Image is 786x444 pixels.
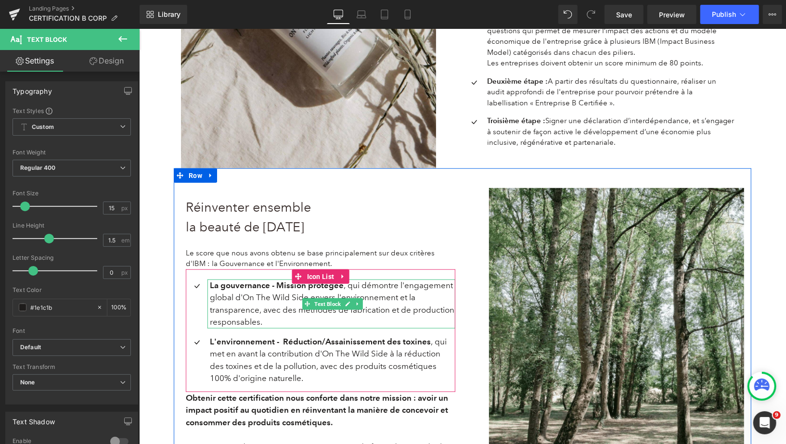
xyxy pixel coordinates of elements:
[29,14,107,22] span: CERTIFICATION B CORP
[558,5,578,24] button: Undo
[173,269,204,281] span: Text Block
[47,170,172,186] span: Réinventer ensemble
[616,10,632,20] span: Save
[348,87,595,119] p: Signer une déclaration d’interdépendance, et s’engager à soutenir de façon active le développemen...
[13,254,131,261] div: Letter Spacing
[27,36,67,43] span: Text Block
[773,411,781,419] span: 9
[647,5,696,24] a: Preview
[13,190,131,197] div: Font Size
[30,302,92,313] input: Color
[13,149,131,156] div: Font Weight
[348,47,595,80] p: A partir des résultats du questionnaire, réaliser un audit approfondi de l'entreprise pour pourvo...
[107,299,130,316] div: %
[214,269,224,281] a: Expand / Collapse
[373,5,396,24] a: Tablet
[659,10,685,20] span: Preview
[71,252,205,261] strong: La gouvernance - Mission protégée
[47,140,65,154] span: Row
[13,82,52,95] div: Typography
[348,87,406,96] strong: Troisième étape :
[350,5,373,24] a: Laptop
[71,308,292,317] strong: L'environnement - Réduction/Assainissement des toxines
[29,5,140,13] a: Landing Pages
[121,237,129,243] span: em
[166,241,198,255] span: Icon List
[13,222,131,229] div: Line Height
[763,5,782,24] button: More
[72,50,142,72] a: Design
[13,364,131,370] div: Text Transform
[71,307,316,356] p: , qui met en avant la contribution d'On The Wild Side à la réduction des toxines et de la polluti...
[348,48,409,57] strong: Deuxième étape :
[712,11,736,18] span: Publish
[700,5,759,24] button: Publish
[20,164,56,171] b: Regular 400
[13,328,131,334] div: Font
[581,5,601,24] button: Redo
[158,10,180,19] span: Library
[13,107,131,114] div: Text Styles
[20,379,35,386] b: None
[47,190,165,206] span: la beauté de [DATE]
[121,205,129,211] span: px
[396,5,419,24] a: Mobile
[47,364,309,398] span: Obtenir cette certification nous conforte dans notre mission : avoir un impact positif au quotidi...
[197,241,210,255] a: Expand / Collapse
[65,140,78,154] a: Expand / Collapse
[121,269,129,276] span: px
[32,123,54,131] b: Custom
[47,219,316,241] p: Le score que nous avons obtenu se base principalement sur deux critères d'IBM : la Gouvernance et...
[140,5,187,24] a: New Library
[13,412,55,426] div: Text Shadow
[327,5,350,24] a: Desktop
[753,411,776,434] iframe: Intercom live chat
[13,287,131,293] div: Text Color
[348,29,595,40] p: Les entreprises doivent obtenir un score minimum de 80 points.
[71,251,316,300] p: , qui démontre l'engagement global d'On The Wild Side envers l'environnement et la transparence, ...
[20,343,41,352] i: Default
